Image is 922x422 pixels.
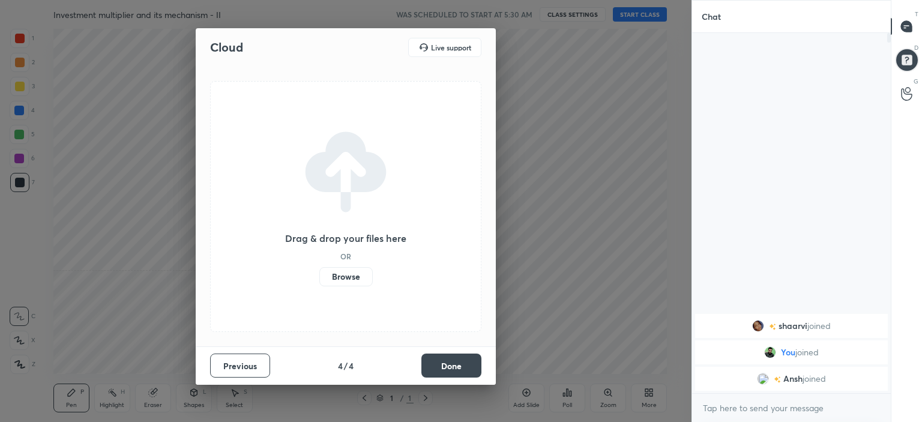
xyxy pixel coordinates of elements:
[692,312,891,393] div: grid
[431,44,471,51] h5: Live support
[914,43,918,52] p: D
[752,320,764,332] img: aa5ae89f81304f34b05fef6e5ec4bb6c.jpg
[210,40,243,55] h2: Cloud
[757,373,769,385] img: 3
[421,354,481,378] button: Done
[210,354,270,378] button: Previous
[915,10,918,19] p: T
[764,346,776,358] img: b5119295ba55446f9ca297f972b77beb.jpg
[338,360,343,372] h4: 4
[781,348,795,357] span: You
[344,360,348,372] h4: /
[807,321,831,331] span: joined
[774,376,781,383] img: no-rating-badge.077c3623.svg
[795,348,819,357] span: joined
[803,374,826,384] span: joined
[349,360,354,372] h4: 4
[914,77,918,86] p: G
[779,321,807,331] span: shaarvi
[692,1,731,32] p: Chat
[340,253,351,260] h5: OR
[769,324,776,330] img: no-rating-badge.077c3623.svg
[285,234,406,243] h3: Drag & drop your files here
[783,374,803,384] span: Ansh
